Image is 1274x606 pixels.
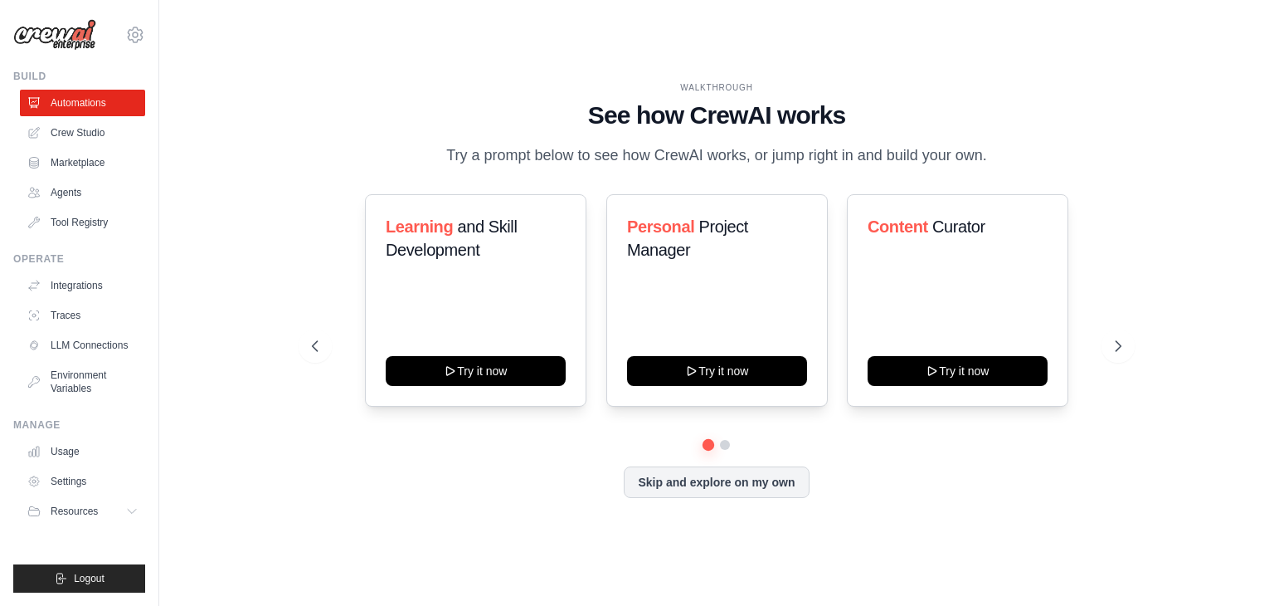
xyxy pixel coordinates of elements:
a: Traces [20,302,145,329]
button: Try it now [627,356,807,386]
img: Logo [13,19,96,51]
button: Skip and explore on my own [624,467,809,498]
h1: See how CrewAI works [312,100,1121,130]
p: Try a prompt below to see how CrewAI works, or jump right in and build your own. [438,144,995,168]
span: Project Manager [627,217,748,259]
span: Logout [74,572,105,585]
a: Marketplace [20,149,145,176]
a: Environment Variables [20,362,145,402]
button: Logout [13,564,145,593]
a: Usage [20,438,145,465]
button: Try it now [386,356,566,386]
a: LLM Connections [20,332,145,359]
span: Personal [627,217,694,236]
div: Manage [13,418,145,432]
a: Tool Registry [20,209,145,236]
div: Operate [13,252,145,266]
a: Automations [20,90,145,116]
span: Resources [51,505,98,518]
a: Crew Studio [20,120,145,146]
a: Integrations [20,272,145,299]
button: Try it now [868,356,1048,386]
a: Settings [20,468,145,495]
a: Agents [20,179,145,206]
span: Content [868,217,928,236]
span: Curator [932,217,985,236]
div: WALKTHROUGH [312,81,1121,94]
button: Resources [20,498,145,525]
div: Build [13,70,145,83]
span: Learning [386,217,453,236]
